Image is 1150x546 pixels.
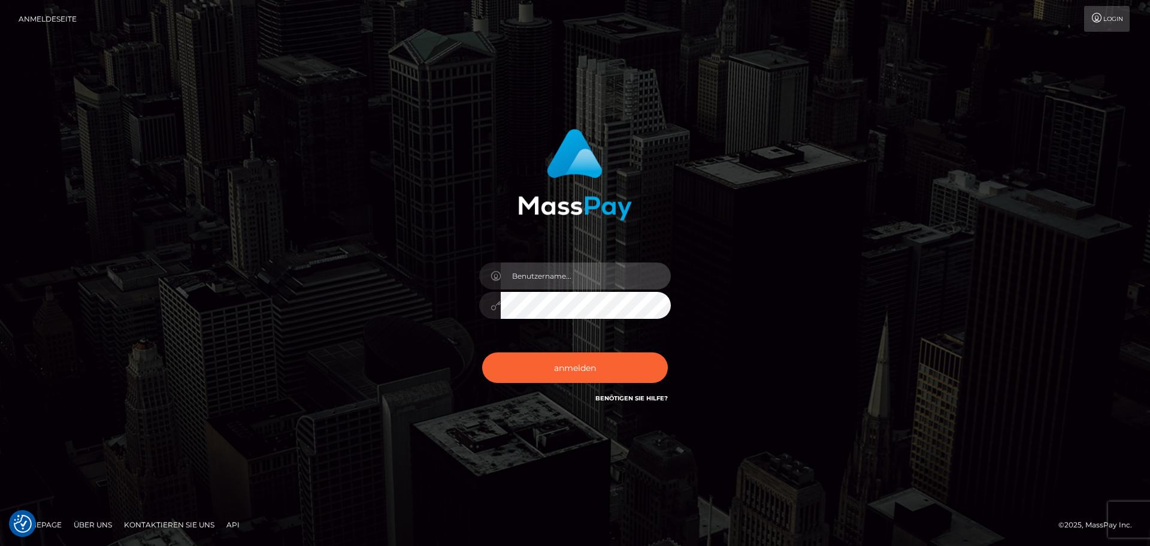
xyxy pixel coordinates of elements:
img: MassPay-Anmeldung [518,129,632,221]
button: Einwilligungspräferenzen [14,515,32,533]
img: Zustimmungsschaltfläche erneut aufrufen [14,515,32,533]
a: Kontaktieren Sie uns [119,515,219,534]
font: 2025, MassPay Inc. [1064,520,1132,529]
a: Benötigen Sie Hilfe? [595,394,668,402]
a: Login [1084,6,1130,32]
a: Anmeldeseite [19,6,77,32]
font: Login [1103,15,1123,23]
a: API [222,515,244,534]
input: Benutzername... [501,263,671,289]
a: Homepage [13,515,66,534]
font: Homepage [18,520,62,529]
font: anmelden [554,363,596,373]
font: API [226,520,240,529]
font: Über uns [74,520,112,529]
font: Kontaktieren Sie uns [124,520,214,529]
font: Anmeldeseite [19,14,77,23]
button: anmelden [482,352,668,382]
a: Über uns [69,515,117,534]
font: © [1058,520,1064,529]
